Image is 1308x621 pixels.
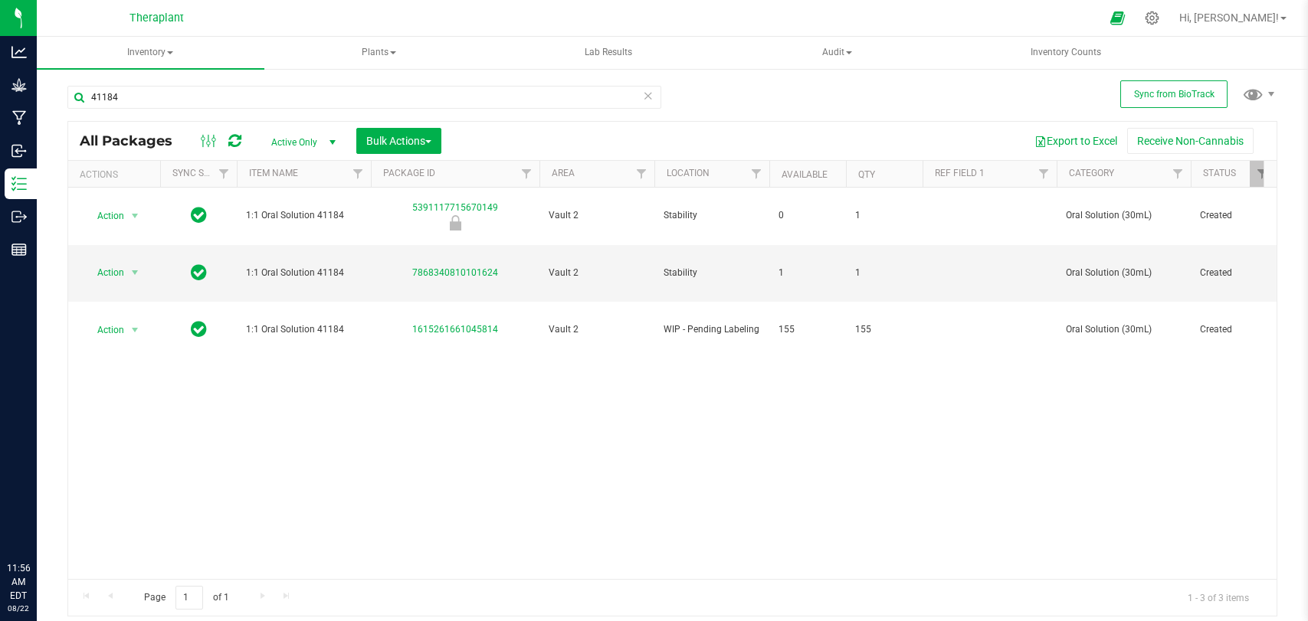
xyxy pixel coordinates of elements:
[858,169,875,180] a: Qty
[1200,322,1266,337] span: Created
[80,132,188,149] span: All Packages
[1120,80,1228,108] button: Sync from BioTrack
[126,205,145,227] span: select
[1200,266,1266,280] span: Created
[494,37,722,69] a: Lab Results
[935,168,985,178] a: Ref Field 1
[37,37,264,69] a: Inventory
[667,168,710,178] a: Location
[126,262,145,283] span: select
[724,38,950,68] span: Audit
[412,267,498,278] a: 7868340810101624
[11,176,27,191] inline-svg: Inventory
[1066,322,1182,337] span: Oral Solution (30mL)
[67,86,661,109] input: Search Package ID, Item Name, SKU, Lot or Part Number...
[366,135,431,147] span: Bulk Actions
[267,38,493,68] span: Plants
[211,161,237,187] a: Filter
[664,322,760,337] span: WIP - Pending Labeling
[246,322,362,337] span: 1:1 Oral Solution 41184
[855,322,913,337] span: 155
[191,204,207,226] span: In Sync
[1031,161,1057,187] a: Filter
[15,498,61,544] iframe: Resource center
[11,44,27,60] inline-svg: Analytics
[629,161,654,187] a: Filter
[11,110,27,126] inline-svg: Manufacturing
[369,215,542,230] div: Newly Received
[126,319,145,341] span: select
[11,77,27,93] inline-svg: Grow
[191,262,207,283] span: In Sync
[952,37,1179,69] a: Inventory Counts
[7,603,30,614] p: 08/22
[1203,168,1236,178] a: Status
[84,205,125,227] span: Action
[664,266,760,280] span: Stability
[855,266,913,280] span: 1
[1069,168,1114,178] a: Category
[7,561,30,603] p: 11:56 AM EDT
[356,128,441,154] button: Bulk Actions
[172,168,231,178] a: Sync Status
[84,319,125,341] span: Action
[131,586,241,610] span: Page of 1
[1200,208,1266,223] span: Created
[1165,161,1191,187] a: Filter
[249,168,298,178] a: Item Name
[643,86,654,106] span: Clear
[1134,89,1215,100] span: Sync from BioTrack
[549,322,645,337] span: Vault 2
[1179,11,1279,24] span: Hi, [PERSON_NAME]!
[664,208,760,223] span: Stability
[1010,46,1122,59] span: Inventory Counts
[1127,128,1254,154] button: Receive Non-Cannabis
[11,143,27,159] inline-svg: Inbound
[779,208,837,223] span: 0
[84,262,125,283] span: Action
[1250,161,1275,187] a: Filter
[80,169,154,180] div: Actions
[346,161,371,187] a: Filter
[1066,266,1182,280] span: Oral Solution (30mL)
[412,324,498,335] a: 1615261661045814
[383,168,435,178] a: Package ID
[11,209,27,224] inline-svg: Outbound
[129,11,184,25] span: Theraplant
[412,202,498,213] a: 5391117715670149
[855,208,913,223] span: 1
[1024,128,1127,154] button: Export to Excel
[779,266,837,280] span: 1
[1100,3,1135,33] span: Open Ecommerce Menu
[266,37,493,69] a: Plants
[1142,11,1162,25] div: Manage settings
[779,322,837,337] span: 155
[1175,586,1261,609] span: 1 - 3 of 3 items
[564,46,653,59] span: Lab Results
[11,242,27,257] inline-svg: Reports
[744,161,769,187] a: Filter
[246,266,362,280] span: 1:1 Oral Solution 41184
[246,208,362,223] span: 1:1 Oral Solution 41184
[723,37,951,69] a: Audit
[191,319,207,340] span: In Sync
[782,169,828,180] a: Available
[552,168,575,178] a: Area
[1066,208,1182,223] span: Oral Solution (30mL)
[175,586,203,610] input: 1
[514,161,539,187] a: Filter
[549,266,645,280] span: Vault 2
[549,208,645,223] span: Vault 2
